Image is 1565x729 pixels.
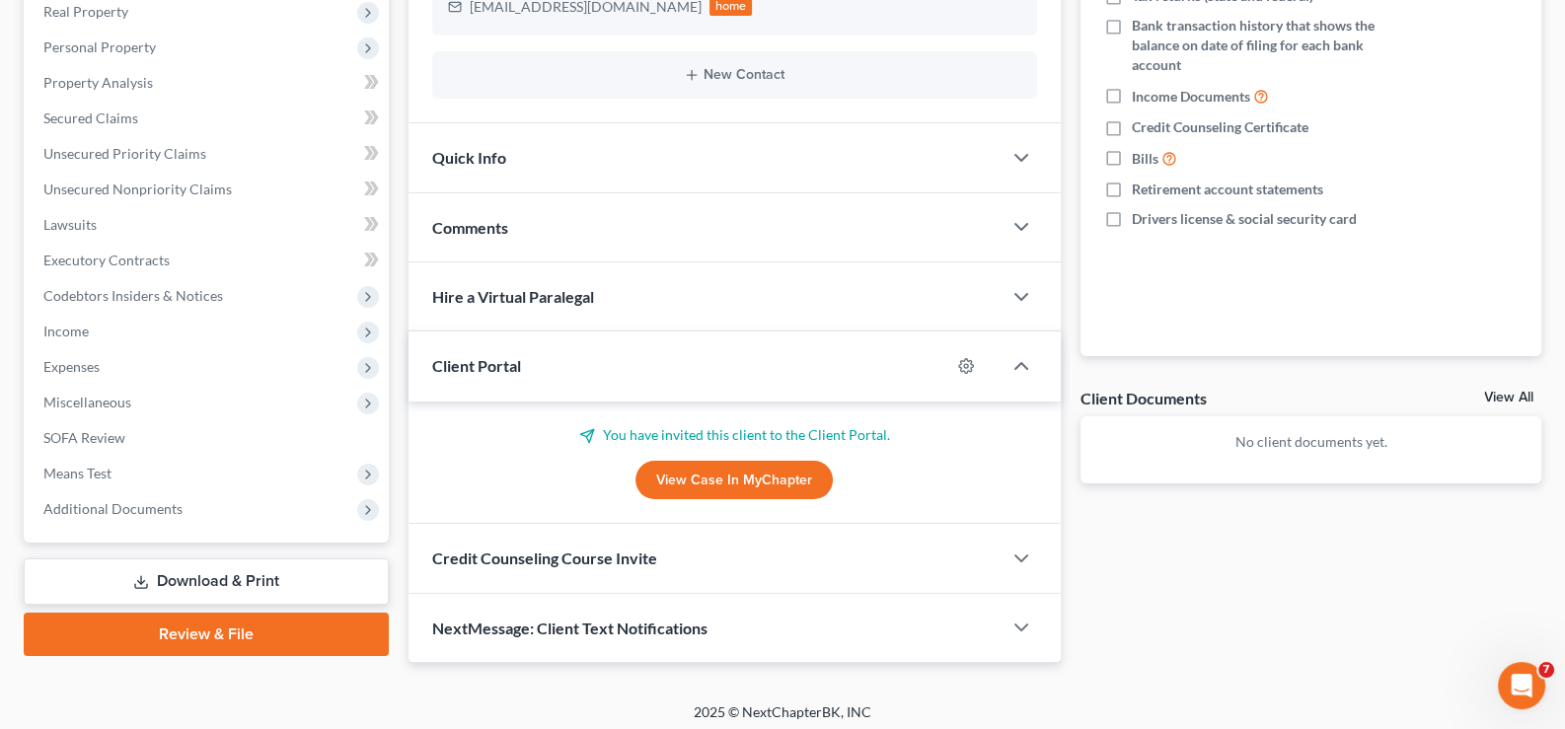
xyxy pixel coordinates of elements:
[24,558,389,605] a: Download & Print
[432,218,508,237] span: Comments
[43,3,128,20] span: Real Property
[432,548,657,567] span: Credit Counseling Course Invite
[1132,180,1323,199] span: Retirement account statements
[1081,388,1207,408] div: Client Documents
[43,74,153,91] span: Property Analysis
[432,356,521,375] span: Client Portal
[43,465,112,481] span: Means Test
[43,216,97,233] span: Lawsuits
[43,358,100,375] span: Expenses
[432,619,708,637] span: NextMessage: Client Text Notifications
[43,109,138,126] span: Secured Claims
[1132,209,1357,229] span: Drivers license & social security card
[43,252,170,268] span: Executory Contracts
[432,287,594,306] span: Hire a Virtual Paralegal
[1132,117,1308,137] span: Credit Counseling Certificate
[43,38,156,55] span: Personal Property
[28,172,389,207] a: Unsecured Nonpriority Claims
[28,243,389,278] a: Executory Contracts
[448,67,1022,83] button: New Contact
[1498,662,1545,709] iframe: Intercom live chat
[43,500,183,517] span: Additional Documents
[24,613,389,656] a: Review & File
[28,101,389,136] a: Secured Claims
[43,287,223,304] span: Codebtors Insiders & Notices
[635,461,833,500] a: View Case in MyChapter
[432,148,506,167] span: Quick Info
[1484,391,1533,404] a: View All
[28,207,389,243] a: Lawsuits
[1096,432,1526,452] p: No client documents yet.
[43,145,206,162] span: Unsecured Priority Claims
[28,65,389,101] a: Property Analysis
[28,420,389,456] a: SOFA Review
[43,323,89,339] span: Income
[28,136,389,172] a: Unsecured Priority Claims
[1132,149,1158,169] span: Bills
[1132,87,1250,107] span: Income Documents
[43,181,232,197] span: Unsecured Nonpriority Claims
[1132,16,1409,75] span: Bank transaction history that shows the balance on date of filing for each bank account
[43,429,125,446] span: SOFA Review
[43,394,131,410] span: Miscellaneous
[432,425,1038,445] p: You have invited this client to the Client Portal.
[1538,662,1554,678] span: 7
